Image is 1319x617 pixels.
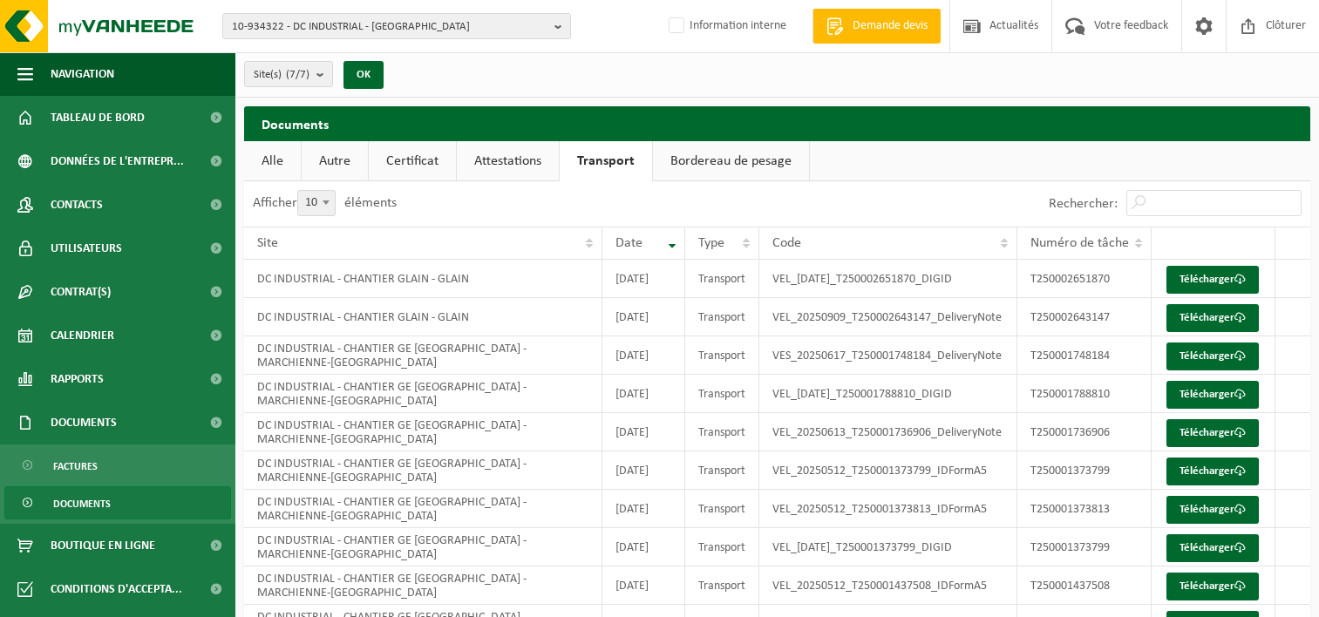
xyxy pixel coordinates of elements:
label: Information interne [665,13,786,39]
td: Transport [685,413,759,451]
a: Télécharger [1166,496,1259,524]
td: Transport [685,336,759,375]
td: [DATE] [602,413,685,451]
td: VEL_20250512_T250001437508_IDFormA5 [759,566,1016,605]
td: [DATE] [602,490,685,528]
td: T250001788810 [1017,375,1152,413]
label: Afficher éléments [253,196,397,210]
span: Calendrier [51,314,114,357]
td: Transport [685,528,759,566]
span: Tableau de bord [51,96,145,139]
td: VEL_20250512_T250001373813_IDFormA5 [759,490,1016,528]
td: T250001748184 [1017,336,1152,375]
td: DC INDUSTRIAL - CHANTIER GE [GEOGRAPHIC_DATA] - MARCHIENNE-[GEOGRAPHIC_DATA] [244,490,602,528]
td: VES_20250617_T250001748184_DeliveryNote [759,336,1016,375]
a: Bordereau de pesage [653,141,809,181]
h2: Documents [244,106,1310,140]
span: Navigation [51,52,114,96]
td: Transport [685,298,759,336]
span: 10 [297,190,336,216]
a: Transport [560,141,652,181]
td: [DATE] [602,566,685,605]
td: T250001373799 [1017,528,1152,566]
span: Demande devis [848,17,932,35]
button: OK [343,61,384,89]
a: Certificat [369,141,456,181]
a: Autre [302,141,368,181]
td: DC INDUSTRIAL - CHANTIER GE [GEOGRAPHIC_DATA] - MARCHIENNE-[GEOGRAPHIC_DATA] [244,528,602,566]
span: Type [698,236,724,250]
td: DC INDUSTRIAL - CHANTIER GLAIN - GLAIN [244,298,602,336]
td: T250001373813 [1017,490,1152,528]
td: Transport [685,566,759,605]
td: VEL_[DATE]_T250001788810_DIGID [759,375,1016,413]
td: DC INDUSTRIAL - CHANTIER GE [GEOGRAPHIC_DATA] - MARCHIENNE-[GEOGRAPHIC_DATA] [244,336,602,375]
td: [DATE] [602,451,685,490]
td: Transport [685,260,759,298]
label: Rechercher: [1049,197,1118,211]
a: Attestations [457,141,559,181]
a: Télécharger [1166,342,1259,370]
td: [DATE] [602,375,685,413]
span: Numéro de tâche [1030,236,1129,250]
td: T250002651870 [1017,260,1152,298]
span: Site(s) [254,62,309,88]
span: 10-934322 - DC INDUSTRIAL - [GEOGRAPHIC_DATA] [232,14,547,40]
a: Télécharger [1166,266,1259,294]
a: Factures [4,449,231,482]
td: DC INDUSTRIAL - CHANTIER GLAIN - GLAIN [244,260,602,298]
span: Documents [53,487,111,520]
span: 10 [298,191,335,215]
a: Télécharger [1166,304,1259,332]
td: [DATE] [602,298,685,336]
span: Code [772,236,801,250]
td: VEL_20250512_T250001373799_IDFormA5 [759,451,1016,490]
span: Contrat(s) [51,270,111,314]
td: DC INDUSTRIAL - CHANTIER GE [GEOGRAPHIC_DATA] - MARCHIENNE-[GEOGRAPHIC_DATA] [244,375,602,413]
td: T250001736906 [1017,413,1152,451]
button: Site(s)(7/7) [244,61,333,87]
td: Transport [685,451,759,490]
a: Télécharger [1166,381,1259,409]
td: DC INDUSTRIAL - CHANTIER GE [GEOGRAPHIC_DATA] - MARCHIENNE-[GEOGRAPHIC_DATA] [244,451,602,490]
td: VEL_20250909_T250002643147_DeliveryNote [759,298,1016,336]
span: Conditions d'accepta... [51,567,182,611]
td: Transport [685,375,759,413]
span: Date [615,236,643,250]
td: DC INDUSTRIAL - CHANTIER GE [GEOGRAPHIC_DATA] - MARCHIENNE-[GEOGRAPHIC_DATA] [244,566,602,605]
td: [DATE] [602,528,685,566]
td: DC INDUSTRIAL - CHANTIER GE [GEOGRAPHIC_DATA] - MARCHIENNE-[GEOGRAPHIC_DATA] [244,413,602,451]
span: Contacts [51,183,103,227]
a: Documents [4,486,231,519]
span: Boutique en ligne [51,524,155,567]
td: T250001373799 [1017,451,1152,490]
td: VEL_20250613_T250001736906_DeliveryNote [759,413,1016,451]
td: VEL_[DATE]_T250002651870_DIGID [759,260,1016,298]
td: VEL_[DATE]_T250001373799_DIGID [759,528,1016,566]
button: 10-934322 - DC INDUSTRIAL - [GEOGRAPHIC_DATA] [222,13,571,39]
span: Factures [53,450,98,483]
td: T250002643147 [1017,298,1152,336]
a: Télécharger [1166,534,1259,562]
a: Demande devis [812,9,941,44]
a: Télécharger [1166,419,1259,447]
count: (7/7) [286,69,309,80]
td: Transport [685,490,759,528]
span: Données de l'entrepr... [51,139,184,183]
td: [DATE] [602,336,685,375]
span: Site [257,236,278,250]
a: Télécharger [1166,458,1259,485]
a: Alle [244,141,301,181]
td: T250001437508 [1017,566,1152,605]
span: Utilisateurs [51,227,122,270]
a: Télécharger [1166,573,1259,600]
span: Rapports [51,357,104,401]
span: Documents [51,401,117,444]
td: [DATE] [602,260,685,298]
